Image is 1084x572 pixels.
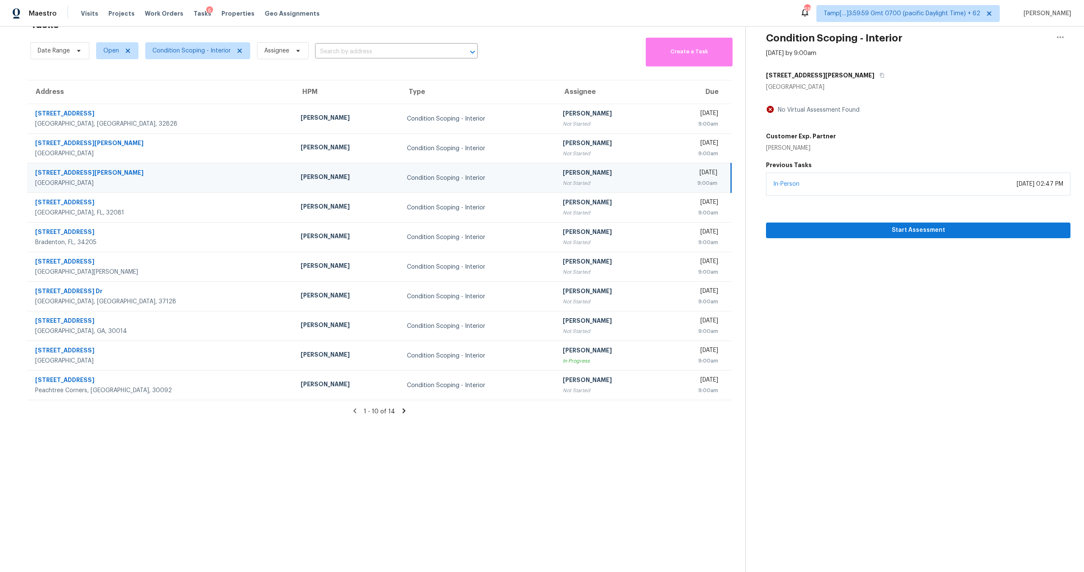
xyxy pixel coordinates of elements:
div: [GEOGRAPHIC_DATA][PERSON_NAME] [35,268,287,276]
div: Not Started [563,149,655,158]
div: [STREET_ADDRESS] Dr [35,287,287,297]
div: [PERSON_NAME] [301,232,393,242]
th: HPM [294,80,400,104]
div: [DATE] [669,139,718,149]
div: [PERSON_NAME] [301,350,393,361]
div: [PERSON_NAME] [301,380,393,390]
div: 9:00am [669,297,718,306]
span: Tasks [194,11,211,16]
div: [PERSON_NAME] [563,139,655,149]
div: [STREET_ADDRESS] [35,198,287,209]
div: Not Started [563,179,655,187]
img: Artifact Not Present Icon [766,105,774,114]
div: [STREET_ADDRESS] [35,346,287,357]
h5: Customer Exp. Partner [766,132,836,140]
div: [PERSON_NAME] [301,321,393,331]
div: [DATE] [669,168,717,179]
div: Condition Scoping - Interior [407,381,549,390]
div: [STREET_ADDRESS] [35,228,287,238]
span: Open [103,47,119,55]
div: Not Started [563,209,655,217]
div: 9:00am [669,327,718,335]
div: [PERSON_NAME] [563,287,655,297]
div: In Progress [563,357,655,365]
span: 1 - 10 of 14 [364,409,395,415]
div: 9:00am [669,120,718,128]
div: [GEOGRAPHIC_DATA] [35,357,287,365]
div: Condition Scoping - Interior [407,203,549,212]
div: [GEOGRAPHIC_DATA], [GEOGRAPHIC_DATA], 32828 [35,120,287,128]
span: Create a Task [650,47,728,57]
div: [DATE] [669,109,718,120]
th: Address [27,80,294,104]
a: In-Person [773,181,799,187]
div: [STREET_ADDRESS] [35,316,287,327]
div: 9:00am [669,268,718,276]
span: Start Assessment [773,225,1064,236]
div: 9:00am [669,179,717,187]
div: Condition Scoping - Interior [407,144,549,153]
div: [GEOGRAPHIC_DATA], GA, 30014 [35,327,287,335]
div: Condition Scoping - Interior [407,292,549,301]
span: Properties [221,9,254,18]
div: Condition Scoping - Interior [407,263,549,271]
span: Geo Assignments [265,9,320,18]
div: [STREET_ADDRESS] [35,109,287,120]
span: [PERSON_NAME] [1020,9,1071,18]
div: Not Started [563,268,655,276]
span: Date Range [38,47,70,55]
div: Not Started [563,327,655,335]
div: [PERSON_NAME] [563,316,655,327]
h5: Previous Tasks [766,161,1070,169]
div: [DATE] [669,316,718,327]
button: Create a Task [646,38,733,66]
div: [DATE] [669,346,718,357]
div: No Virtual Assessment Found [774,106,860,114]
div: [GEOGRAPHIC_DATA], [GEOGRAPHIC_DATA], 37128 [35,297,287,306]
div: Not Started [563,120,655,128]
div: [STREET_ADDRESS][PERSON_NAME] [35,168,287,179]
h2: Tasks [30,20,59,29]
div: Condition Scoping - Interior [407,352,549,360]
div: [PERSON_NAME] [301,173,393,183]
div: [STREET_ADDRESS][PERSON_NAME] [35,139,287,149]
div: 9:00am [669,386,718,395]
div: 9:00am [669,357,718,365]
span: Visits [81,9,98,18]
div: [PERSON_NAME] [766,144,836,152]
div: [DATE] [669,376,718,386]
span: Projects [108,9,135,18]
div: [PERSON_NAME] [563,228,655,238]
div: Not Started [563,386,655,395]
span: Condition Scoping - Interior [152,47,231,55]
div: 9:00am [669,209,718,217]
div: [GEOGRAPHIC_DATA], FL, 32081 [35,209,287,217]
div: [STREET_ADDRESS] [35,257,287,268]
span: Tamp[…]3:59:59 Gmt 0700 (pacific Daylight Time) + 62 [824,9,980,18]
div: [PERSON_NAME] [563,168,655,179]
div: [PERSON_NAME] [563,376,655,386]
div: [PERSON_NAME] [563,198,655,209]
div: [PERSON_NAME] [563,257,655,268]
div: [PERSON_NAME] [563,109,655,120]
div: 9:00am [669,238,718,247]
h5: [STREET_ADDRESS][PERSON_NAME] [766,71,874,80]
span: Assignee [264,47,289,55]
div: [GEOGRAPHIC_DATA] [35,179,287,187]
div: Peachtree Corners, [GEOGRAPHIC_DATA], 30092 [35,386,287,395]
div: [PERSON_NAME] [301,143,393,154]
div: Not Started [563,297,655,306]
div: Condition Scoping - Interior [407,115,549,123]
div: 683 [804,5,810,14]
th: Due [662,80,731,104]
div: Not Started [563,238,655,247]
span: Maestro [29,9,57,18]
div: Condition Scoping - Interior [407,322,549,330]
div: Condition Scoping - Interior [407,233,549,242]
div: [DATE] by 9:00am [766,49,816,58]
div: [DATE] [669,198,718,209]
div: [DATE] [669,228,718,238]
div: 9:00am [669,149,718,158]
span: Work Orders [145,9,183,18]
div: [PERSON_NAME] [301,202,393,213]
